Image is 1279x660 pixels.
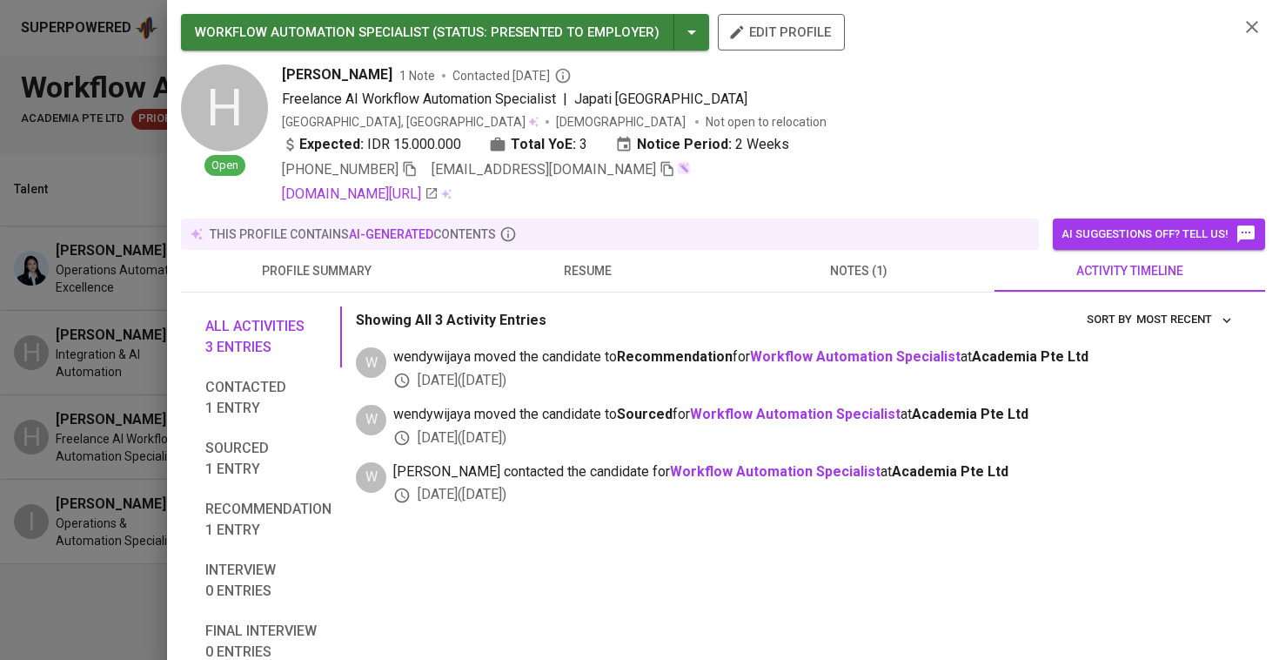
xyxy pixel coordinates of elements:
[574,91,747,107] span: Japati [GEOGRAPHIC_DATA]
[732,21,831,44] span: edit profile
[563,89,567,110] span: |
[1136,310,1233,330] span: Most Recent
[432,161,656,178] span: [EMAIL_ADDRESS][DOMAIN_NAME]
[181,64,268,152] div: H
[432,24,660,40] span: ( STATUS : Presented to Employer )
[210,226,496,243] p: this profile contains contents
[356,462,386,493] div: W
[677,161,691,175] img: magic_wand.svg
[205,499,331,541] span: Recommendation 1 entry
[912,406,1028,422] span: Academia Pte Ltd
[282,161,398,178] span: [PHONE_NUMBER]
[463,260,713,282] span: resume
[617,406,673,422] b: Sourced
[205,377,331,419] span: Contacted 1 entry
[556,113,688,131] span: [DEMOGRAPHIC_DATA]
[670,463,881,480] a: Workflow Automation Specialist
[1061,224,1256,245] span: AI suggestions off? Tell us!
[181,14,709,51] button: WORKFLOW AUTOMATION SPECIALIST (STATUS: Presented to Employer)
[615,134,789,155] div: 2 Weeks
[637,134,732,155] b: Notice Period:
[750,348,961,365] a: Workflow Automation Specialist
[195,24,429,40] span: WORKFLOW AUTOMATION SPECIALIST
[282,91,556,107] span: Freelance AI Workflow Automation Specialist
[511,134,576,155] b: Total YoE:
[393,485,1237,505] div: [DATE] ( [DATE] )
[579,134,587,155] span: 3
[205,316,331,358] span: All activities 3 entries
[399,67,435,84] span: 1 Note
[393,428,1237,448] div: [DATE] ( [DATE] )
[1087,313,1132,326] span: sort by
[349,227,433,241] span: AI-generated
[1132,306,1237,333] button: sort by
[356,347,386,378] div: W
[205,560,331,602] span: Interview 0 entries
[1005,260,1256,282] span: activity timeline
[204,158,245,174] span: Open
[733,260,984,282] span: notes (1)
[282,134,461,155] div: IDR 15.000.000
[706,113,827,131] p: Not open to relocation
[393,462,1237,482] span: [PERSON_NAME] contacted the candidate for at
[718,14,845,51] button: edit profile
[617,348,733,365] b: Recommendation
[299,134,364,155] b: Expected:
[205,438,331,480] span: Sourced 1 entry
[282,64,392,85] span: [PERSON_NAME]
[972,348,1088,365] span: Academia Pte Ltd
[892,463,1008,480] span: Academia Pte Ltd
[554,67,572,84] svg: By Batam recruiter
[356,310,546,331] p: Showing All 3 Activity Entries
[452,67,572,84] span: Contacted [DATE]
[393,347,1237,367] span: wendywijaya moved the candidate to for at
[282,113,539,131] div: [GEOGRAPHIC_DATA], [GEOGRAPHIC_DATA]
[690,406,901,422] a: Workflow Automation Specialist
[191,260,442,282] span: profile summary
[718,24,845,38] a: edit profile
[1053,219,1265,250] button: AI suggestions off? Tell us!
[356,405,386,435] div: W
[393,405,1237,425] span: wendywijaya moved the candidate to for at
[393,371,1237,391] div: [DATE] ( [DATE] )
[282,184,439,205] a: [DOMAIN_NAME][URL]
